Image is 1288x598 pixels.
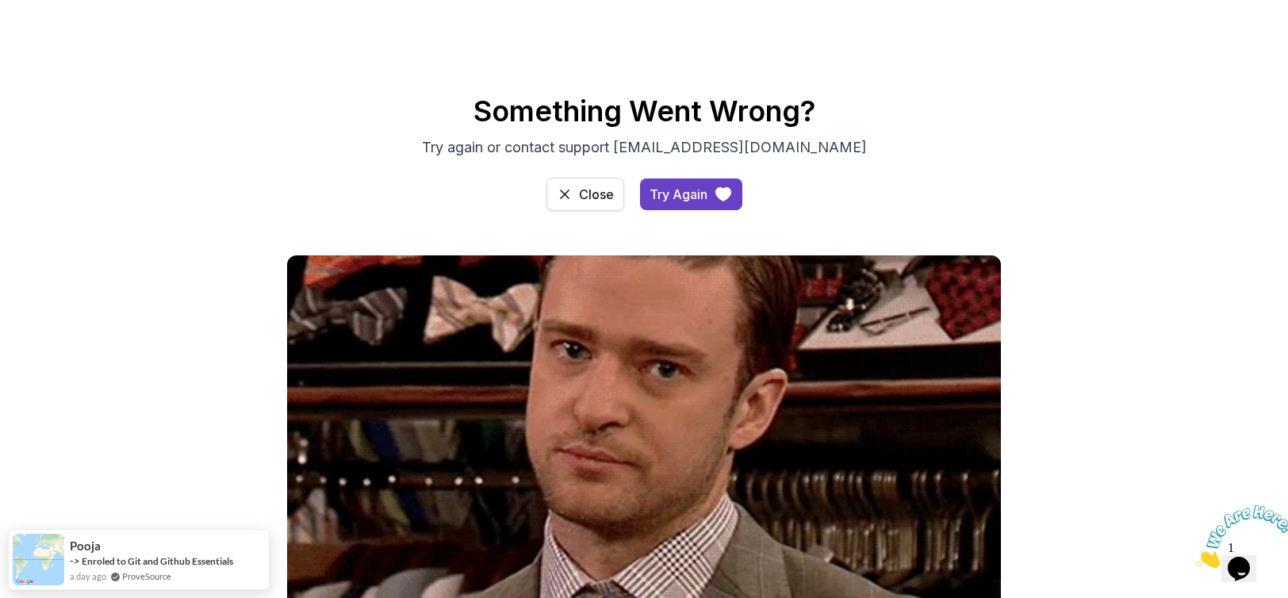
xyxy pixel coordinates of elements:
[70,554,80,567] span: ->
[70,569,106,583] span: a day ago
[1190,499,1288,574] iframe: chat widget
[546,178,624,211] button: Close
[122,569,171,583] a: ProveSource
[640,178,742,210] button: Try Again
[579,185,614,204] div: Close
[82,555,233,567] a: Enroled to Git and Github Essentials
[640,178,742,210] a: access-dashboard
[378,136,910,159] p: Try again or contact support [EMAIL_ADDRESS][DOMAIN_NAME]
[70,539,101,553] span: Pooja
[89,95,1199,127] h2: Something Went Wrong?
[6,6,105,69] img: Chat attention grabber
[13,534,64,585] img: provesource social proof notification image
[546,178,624,211] a: access-dashboard
[650,185,707,204] div: Try Again
[6,6,13,20] span: 1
